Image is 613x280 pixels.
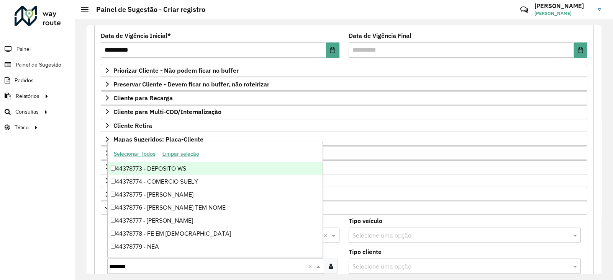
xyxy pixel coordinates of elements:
div: 44378775 - [PERSON_NAME] [108,188,323,201]
ng-dropdown-panel: Options list [107,142,323,258]
h3: [PERSON_NAME] [534,2,592,10]
span: Priorizar Cliente - Não podem ficar no buffer [113,67,239,73]
button: Selecionar Todos [110,148,159,160]
a: Orientações Rota Vespertina Janela de horário extraordinária [101,188,587,201]
div: 44378776 - [PERSON_NAME] TEM NOME [108,201,323,214]
button: Choose Date [574,42,587,58]
span: Clear all [308,262,315,271]
span: Mapas Sugeridos: Placa-Cliente [113,136,203,142]
button: Choose Date [326,42,339,58]
span: Consultas [15,108,39,116]
span: Relatórios [16,92,39,100]
span: Cliente Retira [113,122,152,129]
div: 44378779 - NEA [108,240,323,253]
span: Pedidos [15,77,34,85]
a: Mapas Sugeridos: Placa-Cliente [101,133,587,146]
a: Preservar Cliente - Devem ficar no buffer, não roteirizar [101,78,587,91]
span: Painel de Sugestão [16,61,61,69]
span: Tático [15,124,29,132]
span: Cliente para Recarga [113,95,173,101]
div: 44378777 - [PERSON_NAME] [108,214,323,227]
a: Restrições Spot: Forma de Pagamento e Perfil de Descarga/Entrega [101,160,587,173]
a: Contato Rápido [516,2,533,18]
label: Data de Vigência Inicial [101,31,171,40]
div: 44378773 - DEPOSITO WS [108,162,323,175]
a: Pre-Roteirização AS / Orientações [101,202,587,215]
button: Limpar seleção [159,148,203,160]
a: Cliente para Recarga [101,91,587,104]
span: Cliente para Multi-CDD/Internalização [113,109,221,115]
div: 44378774 - COMERCIO SUELY [108,175,323,188]
span: Clear all [323,231,330,240]
label: Tipo veículo [349,216,382,225]
a: Priorizar Cliente - Não podem ficar no buffer [101,64,587,77]
label: Data de Vigência Final [349,31,411,40]
label: Tipo cliente [349,247,382,256]
a: Cliente Retira [101,119,587,132]
a: Cliente para Multi-CDD/Internalização [101,105,587,118]
span: [PERSON_NAME] [534,10,592,17]
h2: Painel de Sugestão - Criar registro [89,5,205,14]
span: Painel [16,45,31,53]
a: Rota Noturna/Vespertina [101,174,587,187]
span: Preservar Cliente - Devem ficar no buffer, não roteirizar [113,81,269,87]
a: Restrições FF: ACT [101,147,587,160]
div: 44378778 - FE EM [DEMOGRAPHIC_DATA] [108,227,323,240]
